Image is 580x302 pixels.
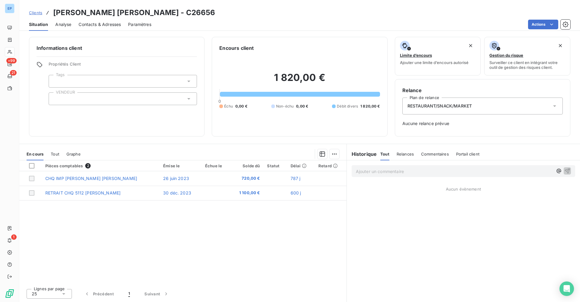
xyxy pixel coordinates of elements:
span: RETRAIT CHQ 5112 [PERSON_NAME] [45,190,121,195]
div: Statut [267,163,283,168]
h6: Relance [402,87,563,94]
span: 787 j [291,176,301,181]
div: Émise le [163,163,198,168]
button: Actions [528,20,558,29]
a: +99 [5,59,14,69]
span: Paramètres [128,21,151,27]
h3: [PERSON_NAME] [PERSON_NAME] - C26656 [53,7,215,18]
span: 1 [11,234,17,240]
span: Échu [224,104,233,109]
span: 25 [32,291,37,297]
span: Graphe [66,152,81,156]
span: 720,00 € [234,175,260,182]
div: Pièces comptables [45,163,156,169]
span: 2 [85,163,91,169]
div: Open Intercom Messenger [559,281,574,296]
button: Suivant [137,288,176,300]
span: CHQ IMP [PERSON_NAME] [PERSON_NAME] [45,176,137,181]
span: Relances [397,152,414,156]
div: EP [5,4,14,13]
button: Gestion du risqueSurveiller ce client en intégrant votre outil de gestion des risques client. [484,37,570,75]
span: Contacts & Adresses [79,21,121,27]
h6: Informations client [37,44,197,52]
span: Situation [29,21,48,27]
h6: Encours client [219,44,254,52]
span: 30 déc. 2023 [163,190,191,195]
span: Propriétés Client [49,62,197,70]
div: Retard [318,163,343,168]
span: 26 juin 2023 [163,176,189,181]
div: Délai [291,163,311,168]
span: Limite d’encours [400,53,432,58]
span: En cours [27,152,43,156]
span: Débit divers [337,104,358,109]
span: Portail client [456,152,479,156]
span: Commentaires [421,152,449,156]
div: Échue le [205,163,227,168]
h6: Historique [347,150,377,158]
button: 1 [121,288,137,300]
input: Ajouter une valeur [54,96,59,101]
span: Ajouter une limite d’encours autorisé [400,60,469,65]
span: 1 [128,291,130,297]
button: Précédent [77,288,121,300]
h2: 1 820,00 € [219,72,380,90]
span: Aucune relance prévue [402,120,563,127]
span: Analyse [55,21,71,27]
span: 600 j [291,190,301,195]
span: 21 [10,70,17,75]
span: Gestion du risque [489,53,523,58]
span: 1 100,00 € [234,190,260,196]
span: Non-échu [276,104,294,109]
span: 0,00 € [235,104,247,109]
span: +99 [6,58,17,63]
span: Tout [51,152,59,156]
span: Surveiller ce client en intégrant votre outil de gestion des risques client. [489,60,565,70]
span: Aucun évènement [446,187,481,191]
a: 21 [5,71,14,81]
span: Tout [380,152,389,156]
span: RESTAURANT/SNACK/MARKET [408,103,472,109]
span: 1 820,00 € [360,104,380,109]
a: Clients [29,10,42,16]
button: Limite d’encoursAjouter une limite d’encours autorisé [395,37,481,75]
div: Solde dû [234,163,260,168]
span: 0 [218,99,221,104]
span: 0,00 € [296,104,308,109]
input: Ajouter une valeur [54,79,59,84]
span: Clients [29,10,42,15]
img: Logo LeanPay [5,289,14,298]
